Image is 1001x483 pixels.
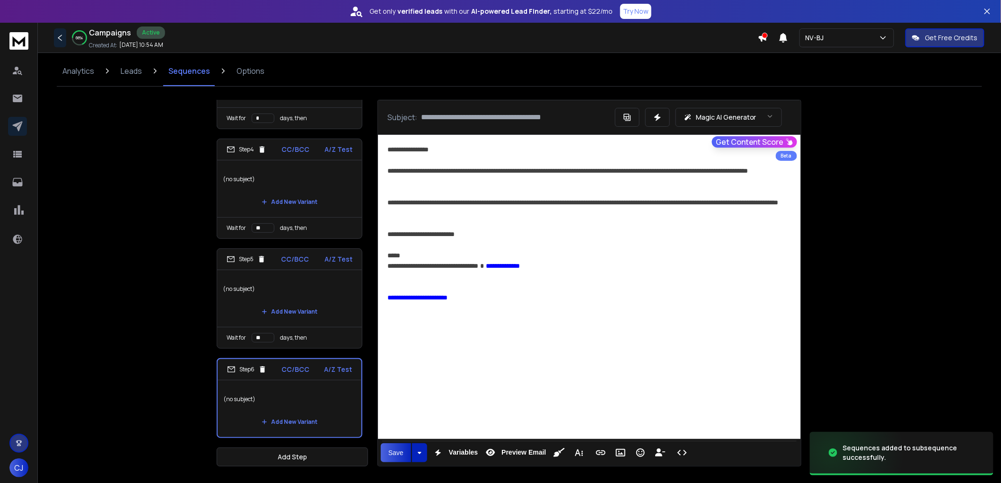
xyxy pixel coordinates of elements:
p: Options [237,65,264,77]
p: NV-BJ [806,33,828,43]
div: Beta [776,151,797,161]
p: 68 % [76,35,83,41]
div: Step 4 [227,145,266,154]
p: Subject: [387,112,417,123]
p: days, then [280,114,307,122]
span: Variables [447,448,480,457]
span: Preview Email [500,448,548,457]
a: Leads [115,56,148,86]
button: Save [381,443,411,462]
button: Add New Variant [254,193,325,211]
button: Code View [673,443,691,462]
p: (no subject) [223,166,356,193]
button: Add Step [217,448,368,466]
button: Get Free Credits [905,28,984,47]
button: Get Content Score [712,136,797,148]
p: CC/BCC [281,365,309,374]
div: Sequences added to subsequence successfully. [843,443,982,462]
p: CC/BCC [281,145,309,154]
button: Insert Link (Ctrl+K) [592,443,610,462]
button: Add New Variant [254,302,325,321]
p: CC/BCC [281,255,309,264]
p: Wait for [227,114,246,122]
button: Insert Unsubscribe Link [651,443,669,462]
p: Wait for [227,224,246,232]
a: Options [231,56,270,86]
p: A/Z Test [324,365,352,374]
button: Variables [429,443,480,462]
button: Emoticons [632,443,650,462]
p: A/Z Test [325,145,352,154]
button: Add New Variant [254,413,325,431]
li: Step4CC/BCCA/Z Test(no subject)Add New VariantWait fordays, then [217,139,362,239]
img: logo [9,32,28,50]
a: Analytics [57,56,100,86]
h1: Campaigns [89,27,131,38]
button: Magic AI Generator [676,108,782,127]
div: Step 5 [227,255,266,263]
p: Try Now [623,7,649,16]
button: CJ [9,458,28,477]
button: Insert Image (Ctrl+P) [612,443,630,462]
p: (no subject) [223,386,356,413]
p: [DATE] 10:54 AM [119,41,163,49]
li: Step5CC/BCCA/Z Test(no subject)Add New VariantWait fordays, then [217,248,362,349]
p: Magic AI Generator [696,113,756,122]
p: (no subject) [223,276,356,302]
button: Preview Email [482,443,548,462]
div: Step 6 [227,365,267,374]
strong: verified leads [397,7,442,16]
p: days, then [280,224,307,232]
p: days, then [280,334,307,342]
button: More Text [570,443,588,462]
button: Clean HTML [550,443,568,462]
div: Active [137,26,165,39]
li: Step6CC/BCCA/Z Test(no subject)Add New Variant [217,358,362,438]
p: Get only with our starting at $22/mo [369,7,613,16]
p: Leads [121,65,142,77]
strong: AI-powered Lead Finder, [471,7,552,16]
img: image [810,425,904,481]
p: Created At: [89,42,117,49]
p: A/Z Test [325,255,352,264]
a: Sequences [163,56,216,86]
p: Wait for [227,334,246,342]
p: Sequences [168,65,210,77]
p: Get Free Credits [925,33,978,43]
p: Analytics [62,65,94,77]
button: Try Now [620,4,651,19]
